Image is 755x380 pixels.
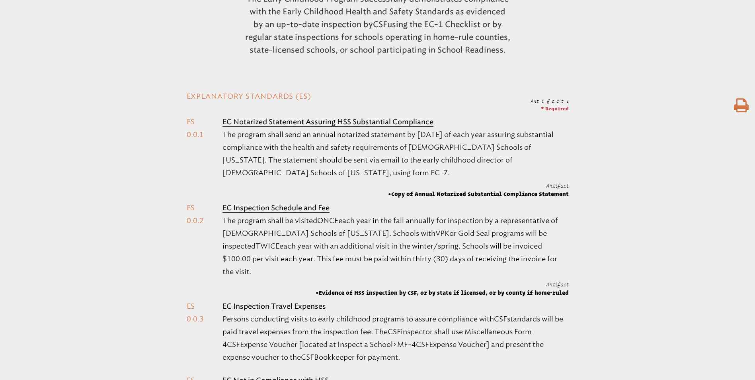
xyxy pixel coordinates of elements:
p: The program shall send an annual notarized statement by [DATE] of each year assuring substantial ... [222,128,568,179]
b: EC Inspection Schedule and Fee [222,204,330,212]
span: CSF [301,353,314,362]
b: EC Notarized Statement Assuring HSS Substantial Compliance [222,118,433,126]
b: EC Inspection Travel Expenses [222,302,326,311]
span: CSF [388,327,401,336]
span: Copy of Annual Notarized Substantial Compliance Statement [388,190,569,198]
span: CSF [227,340,240,349]
span: * Required [541,106,569,111]
span: Artifact [546,281,569,288]
p: The program shall be visited each year in the fall annually for inspection by a representative of... [222,214,568,278]
span: TWICE [256,242,279,251]
span: Artifacts [531,98,569,104]
span: CSF [416,340,429,349]
span: Artifact [546,182,569,189]
span: VPK [435,229,449,238]
span: CSF [494,315,507,323]
span: Evidence of HSS inspection by CSF, or by state if licensed, or by county if home-ruled [316,289,569,297]
h2: Explanatory Standards (ES) [187,91,569,102]
p: Persons conducting visits to early childhood programs to assure compliance with standards will be... [222,313,568,364]
span: ONCE [317,216,338,225]
span: CSF [373,20,387,29]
